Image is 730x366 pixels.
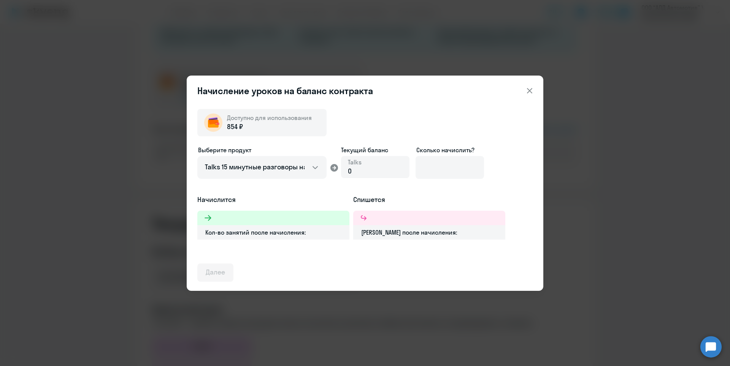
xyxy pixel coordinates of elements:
header: Начисление уроков на баланс контракта [187,85,543,97]
h5: Спишется [353,195,505,205]
img: wallet-circle.png [204,114,222,132]
h5: Начислится [197,195,349,205]
div: Далее [206,267,225,277]
div: Кол-во занятий после начисления: [197,225,349,240]
span: 854 ₽ [227,122,243,132]
span: Текущий баланс [341,145,409,155]
div: [PERSON_NAME] после начисления: [353,225,505,240]
span: Доступно для использования [227,114,312,121]
button: Далее [197,263,233,282]
span: 0 [348,167,352,175]
span: Сколько начислить? [416,146,474,154]
span: Выберите продукт [198,146,251,154]
span: Talks [348,158,362,166]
